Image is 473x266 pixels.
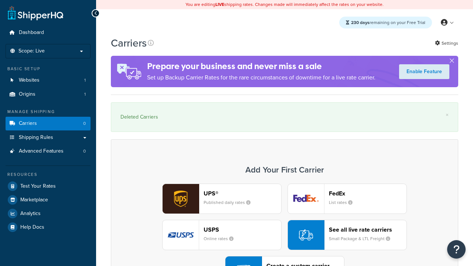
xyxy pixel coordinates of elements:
[6,171,91,178] div: Resources
[163,184,199,214] img: ups logo
[6,221,91,234] a: Help Docs
[19,120,37,127] span: Carriers
[6,180,91,193] a: Test Your Rates
[83,148,86,154] span: 0
[6,74,91,87] a: Websites 1
[19,30,44,36] span: Dashboard
[287,220,407,250] button: See all live rate carriersSmall Package & LTL Freight
[19,148,64,154] span: Advanced Features
[19,77,40,83] span: Websites
[6,26,91,40] a: Dashboard
[6,88,91,101] a: Origins 1
[329,199,358,206] small: List rates
[6,117,91,130] li: Carriers
[19,91,35,98] span: Origins
[204,235,239,242] small: Online rates
[446,112,449,118] a: ×
[204,190,281,197] header: UPS®
[6,66,91,72] div: Basic Setup
[204,199,256,206] small: Published daily rates
[329,235,396,242] small: Small Package & LTL Freight
[111,56,147,87] img: ad-rules-rateshop-fe6ec290ccb7230408bd80ed9643f0289d75e0ffd9eb532fc0e269fcd187b520.png
[299,228,313,242] img: icon-carrier-liverate-becf4550.svg
[119,166,450,174] h3: Add Your First Carrier
[288,184,324,214] img: fedEx logo
[83,120,86,127] span: 0
[20,211,41,217] span: Analytics
[162,220,282,250] button: usps logoUSPSOnline rates
[329,226,406,233] header: See all live rate carriers
[111,36,147,50] h1: Carriers
[6,207,91,220] a: Analytics
[6,74,91,87] li: Websites
[20,224,44,231] span: Help Docs
[8,6,63,20] a: ShipperHQ Home
[329,190,406,197] header: FedEx
[19,134,53,141] span: Shipping Rules
[6,88,91,101] li: Origins
[287,184,407,214] button: fedEx logoFedExList rates
[204,226,281,233] header: USPS
[6,144,91,158] a: Advanced Features 0
[339,17,432,28] div: remaining on your Free Trial
[447,240,466,259] button: Open Resource Center
[120,112,449,122] div: Deleted Carriers
[6,144,91,158] li: Advanced Features
[399,64,449,79] a: Enable Feature
[20,197,48,203] span: Marketplace
[435,38,458,48] a: Settings
[147,60,375,72] h4: Prepare your business and never miss a sale
[162,184,282,214] button: ups logoUPS®Published daily rates
[163,220,199,250] img: usps logo
[215,1,224,8] b: LIVE
[351,19,370,26] strong: 230 days
[20,183,56,190] span: Test Your Rates
[6,109,91,115] div: Manage Shipping
[18,48,45,54] span: Scope: Live
[84,77,86,83] span: 1
[6,193,91,207] a: Marketplace
[84,91,86,98] span: 1
[6,131,91,144] a: Shipping Rules
[6,117,91,130] a: Carriers 0
[147,72,375,83] p: Set up Backup Carrier Rates for the rare circumstances of downtime for a live rate carrier.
